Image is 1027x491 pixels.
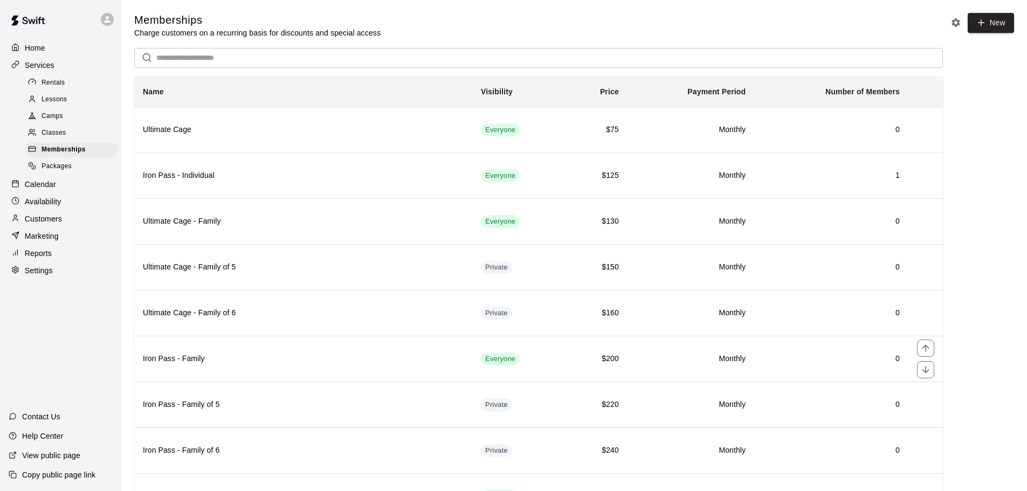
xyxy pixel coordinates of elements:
div: Rentals [26,75,117,91]
p: Reports [25,248,52,259]
div: This membership is visible to all customers [481,352,520,365]
span: Rentals [42,78,65,88]
h6: 0 [763,353,900,365]
h6: Monthly [636,307,746,319]
h6: Ultimate Cage - Family [143,216,464,227]
a: Classes [26,125,121,142]
a: Rentals [26,74,121,91]
span: Everyone [481,171,520,181]
a: New [968,13,1014,33]
h6: 0 [763,307,900,319]
h6: Iron Pass - Family of 6 [143,445,464,457]
span: Packages [42,161,72,172]
span: Camps [42,111,63,122]
p: Marketing [25,231,59,241]
h6: Ultimate Cage [143,124,464,136]
b: Payment Period [687,87,746,96]
a: Lessons [26,91,121,108]
h6: 0 [763,216,900,227]
h6: 0 [763,445,900,457]
h6: Iron Pass - Family of 5 [143,399,464,411]
button: move item down [917,361,934,378]
a: Packages [26,158,121,175]
h6: $150 [575,261,619,273]
span: Private [481,446,512,456]
p: Calendar [25,179,56,190]
h6: Ultimate Cage - Family of 6 [143,307,464,319]
p: Help Center [22,431,63,441]
div: This membership is hidden from the memberships page [481,261,512,274]
h6: $130 [575,216,619,227]
b: Visibility [481,87,513,96]
div: Lessons [26,92,117,107]
h6: Monthly [636,353,746,365]
b: Name [143,87,164,96]
span: Memberships [42,144,86,155]
h5: Memberships [134,13,381,27]
span: Private [481,262,512,273]
p: Settings [25,265,53,276]
h6: 0 [763,261,900,273]
p: Availability [25,196,61,207]
div: Memberships [26,142,117,157]
a: Camps [26,108,121,125]
a: Services [9,57,113,73]
button: Memberships settings [948,15,964,31]
div: Classes [26,126,117,141]
h6: $220 [575,399,619,411]
div: This membership is visible to all customers [481,123,520,136]
span: Everyone [481,125,520,135]
p: Customers [25,213,62,224]
h6: 0 [763,124,900,136]
span: Everyone [481,217,520,227]
h6: Ultimate Cage - Family of 5 [143,261,464,273]
a: Availability [9,193,113,210]
h6: Monthly [636,124,746,136]
p: Services [25,60,54,71]
a: Marketing [9,228,113,244]
a: Settings [9,262,113,279]
span: Classes [42,128,66,139]
h6: Monthly [636,445,746,457]
a: Customers [9,211,113,227]
a: Calendar [9,176,113,192]
h6: $240 [575,445,619,457]
div: Packages [26,159,117,174]
div: This membership is hidden from the memberships page [481,398,512,411]
h6: Monthly [636,399,746,411]
span: Lessons [42,94,67,105]
div: This membership is visible to all customers [481,169,520,182]
h6: 1 [763,170,900,182]
p: Charge customers on a recurring basis for discounts and special access [134,27,381,38]
span: Everyone [481,354,520,364]
b: Price [600,87,619,96]
p: View public page [22,450,80,461]
h6: $125 [575,170,619,182]
h6: $160 [575,307,619,319]
h6: Iron Pass - Family [143,353,464,365]
h6: Monthly [636,216,746,227]
h6: 0 [763,399,900,411]
div: This membership is visible to all customers [481,215,520,228]
span: Private [481,308,512,319]
h6: $75 [575,124,619,136]
p: Copy public page link [22,469,95,480]
div: This membership is hidden from the memberships page [481,307,512,320]
a: Memberships [26,142,121,158]
div: Camps [26,109,117,124]
a: Reports [9,245,113,261]
h6: Monthly [636,261,746,273]
h6: Monthly [636,170,746,182]
h6: Iron Pass - Individual [143,170,464,182]
a: Home [9,40,113,56]
p: Contact Us [22,411,60,422]
span: Private [481,400,512,410]
div: This membership is hidden from the memberships page [481,444,512,457]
